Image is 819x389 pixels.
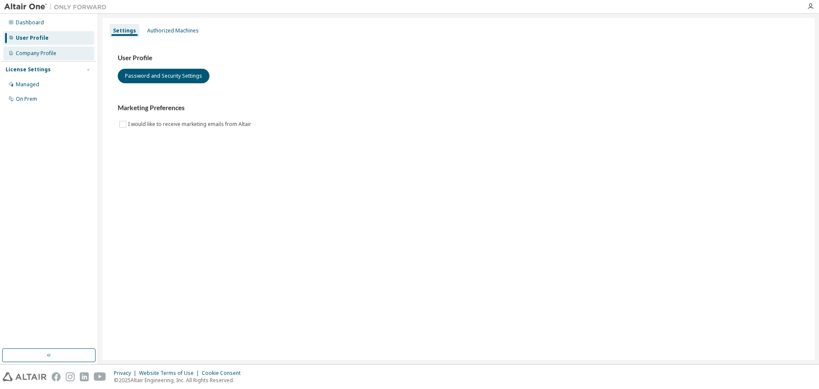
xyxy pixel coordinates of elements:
h3: User Profile [118,54,799,62]
h3: Marketing Preferences [118,104,799,112]
div: On Prem [16,96,37,102]
div: Dashboard [16,19,44,26]
p: © 2025 Altair Engineering, Inc. All Rights Reserved. [114,377,246,384]
div: Settings [113,27,136,34]
img: youtube.svg [94,372,106,381]
div: Privacy [114,370,139,377]
button: Password and Security Settings [118,69,209,83]
img: facebook.svg [52,372,61,381]
img: Altair One [4,3,111,11]
img: linkedin.svg [80,372,89,381]
img: instagram.svg [66,372,75,381]
label: I would like to receive marketing emails from Altair [128,119,253,129]
img: altair_logo.svg [3,372,46,381]
div: User Profile [16,35,49,41]
div: Authorized Machines [147,27,199,34]
div: Website Terms of Use [139,370,202,377]
div: Company Profile [16,50,56,57]
div: License Settings [6,66,51,73]
div: Cookie Consent [202,370,246,377]
div: Managed [16,81,39,88]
